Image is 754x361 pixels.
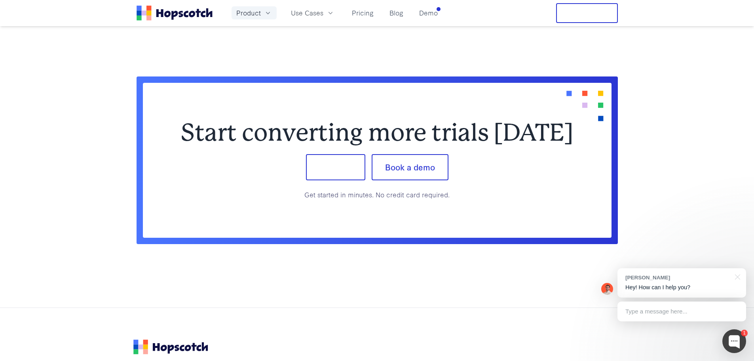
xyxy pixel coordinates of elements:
span: Product [236,8,261,18]
div: [PERSON_NAME] [625,274,730,281]
button: Product [232,6,277,19]
button: Sign up [306,154,365,180]
button: Use Cases [286,6,339,19]
p: Hey! How can I help you? [625,283,738,292]
a: Pricing [349,6,377,19]
h2: Start converting more trials [DATE] [168,121,586,145]
p: Get started in minutes. No credit card required. [168,190,586,200]
a: Blog [386,6,406,19]
button: Book a demo [372,154,448,180]
div: 1 [741,330,748,336]
div: Type a message here... [617,302,746,321]
a: Home [137,6,213,21]
span: Use Cases [291,8,323,18]
img: Mark Spera [601,283,613,295]
a: Demo [416,6,441,19]
button: Free Trial [556,3,618,23]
